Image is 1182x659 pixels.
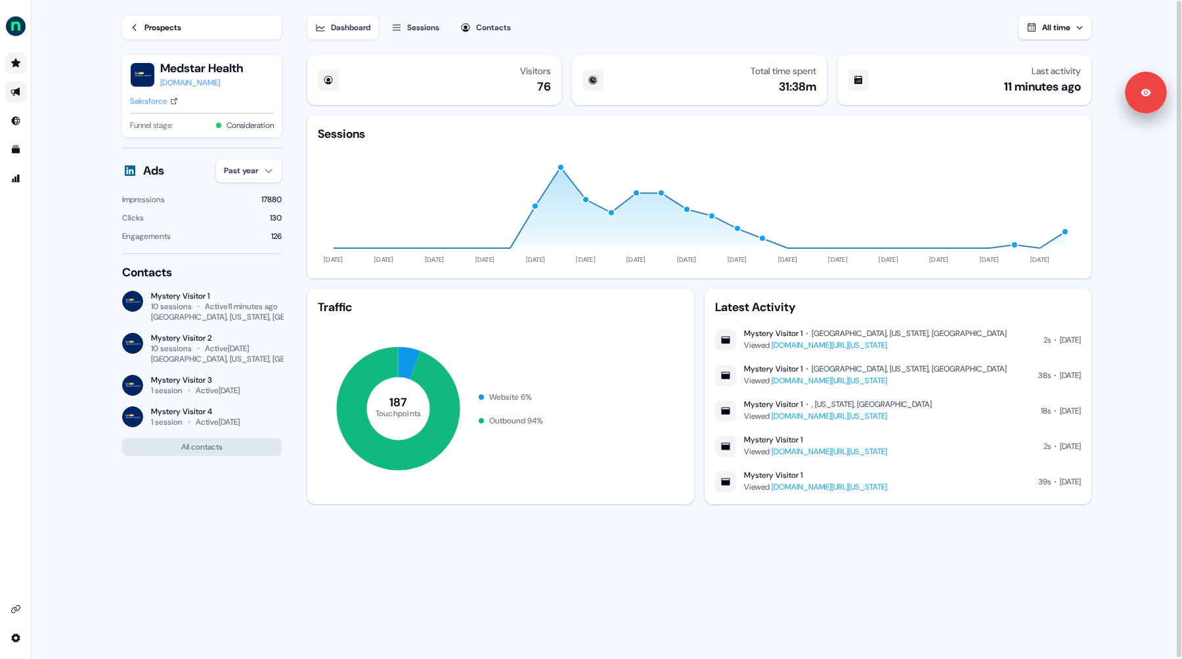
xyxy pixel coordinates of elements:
tspan: Touchpoints [376,408,422,418]
div: 10 sessions [151,343,192,354]
button: Consideration [227,119,274,132]
a: Salesforce [130,95,178,108]
button: Dashboard [307,16,378,39]
tspan: [DATE] [526,255,546,264]
tspan: [DATE] [475,255,495,264]
div: Contacts [122,265,282,280]
tspan: 187 [389,394,408,410]
div: Visitors [520,66,551,76]
div: Mystery Visitor 1 [744,328,802,339]
tspan: [DATE] [576,255,596,264]
div: 1 session [151,417,183,427]
div: Active 11 minutes ago [205,301,278,312]
a: Go to outbound experience [5,81,26,102]
tspan: [DATE] [728,255,747,264]
button: All time [1018,16,1091,39]
a: [DOMAIN_NAME][URL][US_STATE] [772,446,887,457]
tspan: [DATE] [980,255,999,264]
div: Prospects [144,21,181,34]
a: [DOMAIN_NAME][URL][US_STATE] [772,411,887,421]
div: Active [DATE] [196,417,240,427]
div: Sessions [318,126,365,142]
a: [DOMAIN_NAME][URL][US_STATE] [772,482,887,492]
div: Mystery Visitor 3 [151,375,240,385]
div: Mystery Visitor 4 [151,406,240,417]
div: 130 [270,211,282,224]
div: [DATE] [1060,333,1081,347]
tspan: [DATE] [425,255,445,264]
tspan: [DATE] [879,255,898,264]
div: 38s [1038,369,1051,382]
a: Go to prospects [5,53,26,74]
div: Active [DATE] [205,343,249,354]
div: , [US_STATE], [GEOGRAPHIC_DATA] [812,399,932,410]
div: [DATE] [1060,475,1081,488]
div: 18s [1041,404,1051,417]
a: Go to attribution [5,168,26,189]
button: Medstar Health [160,60,243,76]
div: Clicks [122,211,144,224]
div: Dashboard [331,21,370,34]
div: Contacts [476,21,511,34]
div: Viewed [744,480,887,494]
div: 10 sessions [151,301,192,312]
div: Sessions [407,21,439,34]
div: Outbound 94 % [489,414,543,427]
div: Salesforce [130,95,167,108]
a: [DOMAIN_NAME][URL][US_STATE] [772,375,887,386]
div: Traffic [318,299,684,315]
span: Funnel stage: [130,119,173,132]
tspan: [DATE] [626,255,646,264]
button: All contacts [122,438,282,456]
button: Contacts [452,16,519,39]
a: Go to integrations [5,599,26,620]
div: Viewed [744,445,887,458]
div: [DATE] [1060,440,1081,453]
tspan: [DATE] [929,255,949,264]
div: 39s [1038,475,1051,488]
a: Go to integrations [5,627,26,648]
tspan: [DATE] [778,255,798,264]
div: Viewed [744,410,932,423]
div: [GEOGRAPHIC_DATA], [US_STATE], [GEOGRAPHIC_DATA] [151,354,348,364]
span: All time [1042,22,1070,33]
a: [DOMAIN_NAME] [160,76,243,89]
button: Sessions [383,16,447,39]
a: [DOMAIN_NAME][URL][US_STATE] [772,340,887,351]
div: 2s [1043,333,1051,347]
tspan: [DATE] [374,255,394,264]
div: Viewed [744,339,1007,352]
div: 126 [271,230,282,243]
div: Total time spent [751,66,816,76]
div: Active [DATE] [196,385,240,396]
tspan: [DATE] [677,255,697,264]
div: Viewed [744,374,1007,387]
button: Past year [216,159,282,182]
div: Mystery Visitor 1 [744,470,802,480]
div: Mystery Visitor 2 [151,333,282,343]
div: 1 session [151,385,183,396]
div: [GEOGRAPHIC_DATA], [US_STATE], [GEOGRAPHIC_DATA] [151,312,348,322]
a: Prospects [122,16,282,39]
div: 2s [1043,440,1051,453]
div: 76 [537,79,551,95]
div: Last activity [1032,66,1081,76]
div: Ads [143,163,164,179]
div: Mystery Visitor 1 [151,291,282,301]
div: Mystery Visitor 1 [744,435,802,445]
tspan: [DATE] [1030,255,1050,264]
div: [GEOGRAPHIC_DATA], [US_STATE], [GEOGRAPHIC_DATA] [812,364,1007,374]
div: [DATE] [1060,404,1081,417]
div: 11 minutes ago [1004,79,1081,95]
a: Go to Inbound [5,110,26,131]
a: Go to templates [5,139,26,160]
div: Website 6 % [489,391,532,404]
div: 31:38m [779,79,816,95]
div: [GEOGRAPHIC_DATA], [US_STATE], [GEOGRAPHIC_DATA] [812,328,1007,339]
div: Impressions [122,193,165,206]
div: [DATE] [1060,369,1081,382]
div: Mystery Visitor 1 [744,399,802,410]
tspan: [DATE] [324,255,343,264]
div: Engagements [122,230,171,243]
